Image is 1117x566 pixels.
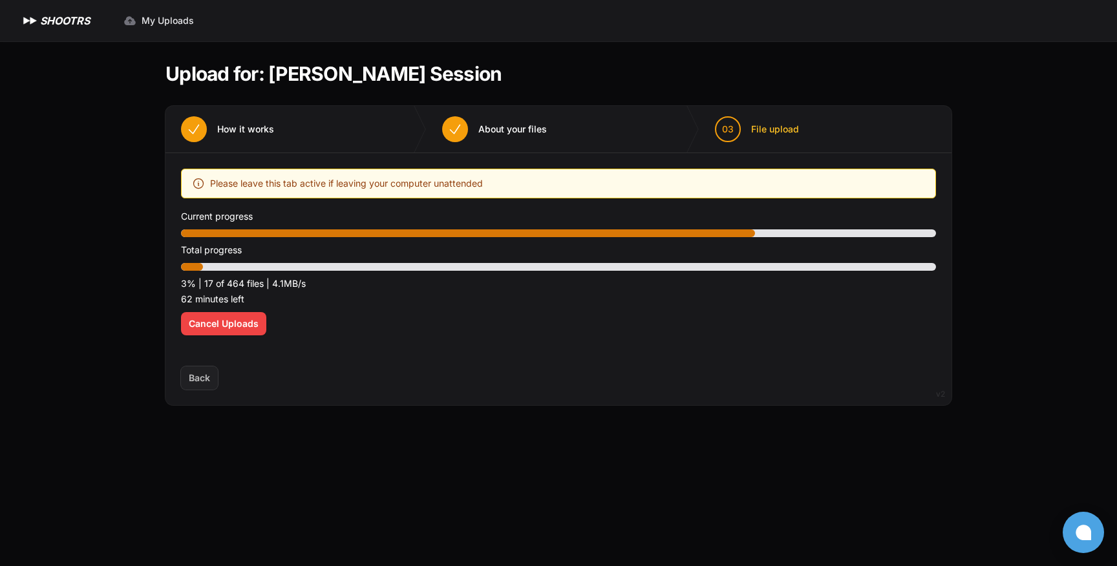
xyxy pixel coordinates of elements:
[21,13,40,28] img: SHOOTRS
[699,106,814,152] button: 03 File upload
[210,176,483,191] span: Please leave this tab active if leaving your computer unattended
[142,14,194,27] span: My Uploads
[165,62,502,85] h1: Upload for: [PERSON_NAME] Session
[1063,512,1104,553] button: Open chat window
[21,13,90,28] a: SHOOTRS SHOOTRS
[181,276,936,291] p: 3% | 17 of 464 files | 4.1MB/s
[936,386,945,402] div: v2
[181,209,936,224] p: Current progress
[181,312,266,335] button: Cancel Uploads
[427,106,562,152] button: About your files
[217,123,274,136] span: How it works
[478,123,547,136] span: About your files
[40,13,90,28] h1: SHOOTRS
[751,123,799,136] span: File upload
[722,123,734,136] span: 03
[189,317,259,330] span: Cancel Uploads
[165,106,290,152] button: How it works
[181,291,936,307] p: 62 minutes left
[116,9,202,32] a: My Uploads
[181,242,936,258] p: Total progress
